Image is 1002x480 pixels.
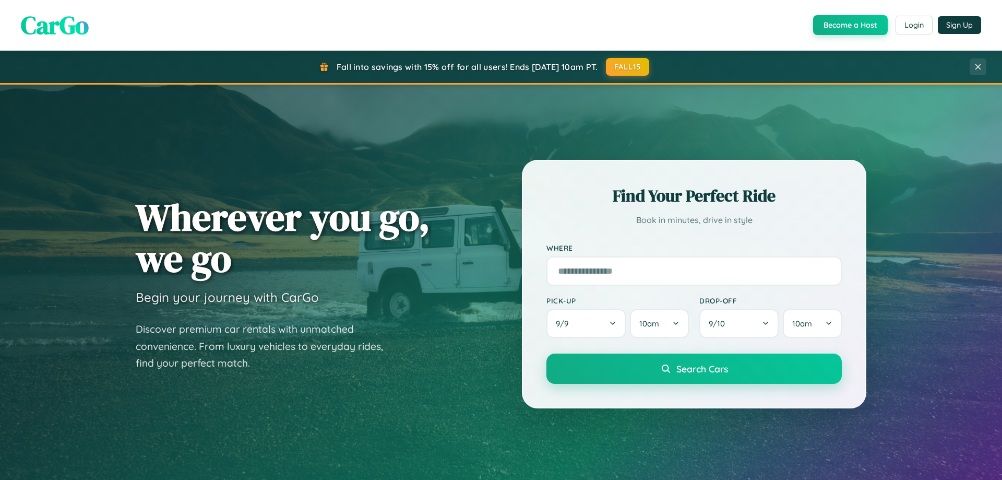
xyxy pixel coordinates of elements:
[630,309,689,338] button: 10am
[606,58,650,76] button: FALL15
[546,243,842,252] label: Where
[546,296,689,305] label: Pick-up
[546,184,842,207] h2: Find Your Perfect Ride
[546,213,842,228] p: Book in minutes, drive in style
[709,319,730,329] span: 9 / 10
[136,289,319,305] h3: Begin your journey with CarGo
[783,309,842,338] button: 10am
[938,16,981,34] button: Sign Up
[813,15,888,35] button: Become a Host
[699,296,842,305] label: Drop-off
[136,196,430,279] h1: Wherever you go, we go
[337,62,598,72] span: Fall into savings with 15% off for all users! Ends [DATE] 10am PT.
[896,16,933,34] button: Login
[556,319,574,329] span: 9 / 9
[21,8,89,42] span: CarGo
[792,319,812,329] span: 10am
[639,319,659,329] span: 10am
[546,354,842,384] button: Search Cars
[699,309,779,338] button: 9/10
[676,363,728,374] span: Search Cars
[136,321,397,372] p: Discover premium car rentals with unmatched convenience. From luxury vehicles to everyday rides, ...
[546,309,626,338] button: 9/9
